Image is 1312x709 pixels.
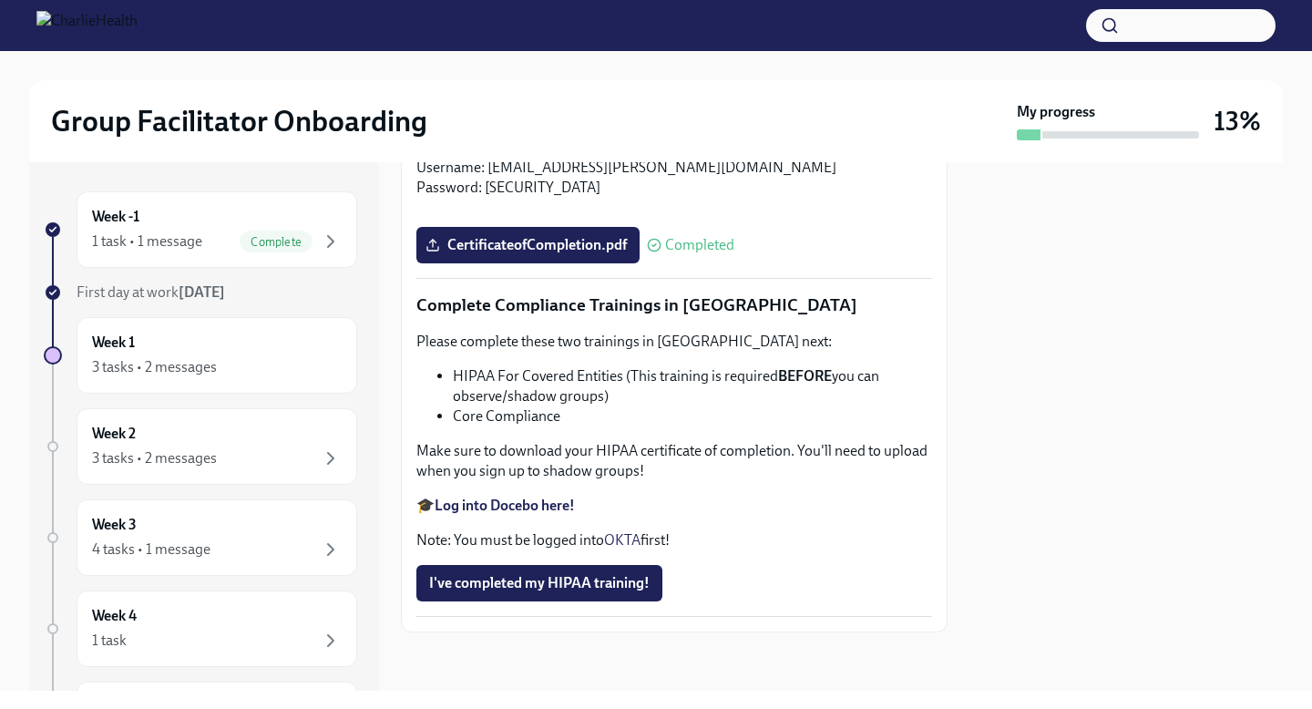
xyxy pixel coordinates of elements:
a: First day at work[DATE] [44,283,357,303]
div: 1 task • 1 message [92,231,202,252]
li: HIPAA For Covered Entities (This training is required you can observe/shadow groups) [453,366,932,406]
strong: BEFORE [778,367,832,385]
h2: Group Facilitator Onboarding [51,103,427,139]
label: CertificateofCompletion.pdf [416,227,640,263]
h6: Week 1 [92,333,135,353]
span: Complete [240,235,313,249]
span: CertificateofCompletion.pdf [429,236,627,254]
p: 🎓 Username: [EMAIL_ADDRESS][PERSON_NAME][DOMAIN_NAME] Password: [SECURITY_DATA] [416,138,932,198]
a: Week 34 tasks • 1 message [44,499,357,576]
p: Make sure to download your HIPAA certificate of completion. You'll need to upload when you sign u... [416,441,932,481]
h6: Week 2 [92,424,136,444]
a: Log into Docebo here! [435,497,575,514]
a: OKTA [604,531,641,549]
h6: Week 3 [92,515,137,535]
div: 4 tasks • 1 message [92,539,210,560]
strong: [DATE] [179,283,225,301]
span: I've completed my HIPAA training! [429,574,650,592]
p: Please complete these two trainings in [GEOGRAPHIC_DATA] next: [416,332,932,352]
div: 3 tasks • 2 messages [92,448,217,468]
p: Complete Compliance Trainings in [GEOGRAPHIC_DATA] [416,293,932,317]
h3: 13% [1214,105,1261,138]
span: Completed [665,238,734,252]
button: I've completed my HIPAA training! [416,565,662,601]
img: CharlieHealth [36,11,138,40]
h6: Week 4 [92,606,137,626]
li: Core Compliance [453,406,932,426]
p: 🎓 [416,496,932,516]
a: Week 13 tasks • 2 messages [44,317,357,394]
p: Note: You must be logged into first! [416,530,932,550]
div: 1 task [92,631,127,651]
h6: Week -1 [92,207,139,227]
a: Week 23 tasks • 2 messages [44,408,357,485]
span: First day at work [77,283,225,301]
a: Week 41 task [44,591,357,667]
div: 3 tasks • 2 messages [92,357,217,377]
a: Week -11 task • 1 messageComplete [44,191,357,268]
strong: My progress [1017,102,1095,122]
